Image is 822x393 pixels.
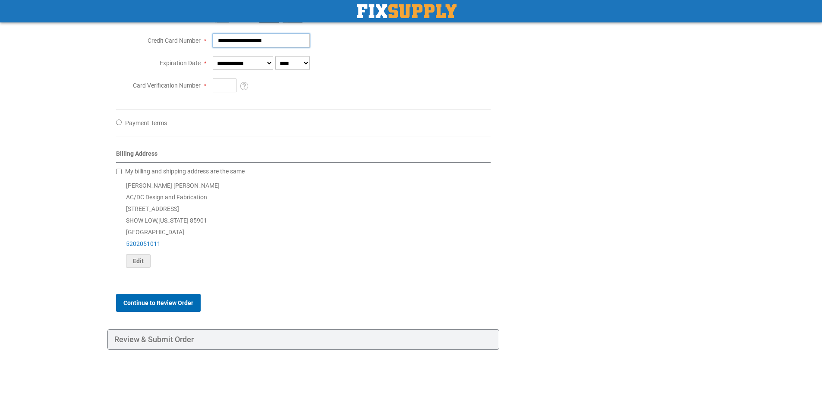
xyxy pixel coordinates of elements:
[116,180,491,268] div: [PERSON_NAME] [PERSON_NAME] AC/DC Design and Fabrication [STREET_ADDRESS] SHOW LOW , 85901 [GEOGR...
[125,168,245,175] span: My billing and shipping address are the same
[148,37,201,44] span: Credit Card Number
[357,4,457,18] a: store logo
[116,149,491,163] div: Billing Address
[160,60,201,66] span: Expiration Date
[133,82,201,89] span: Card Verification Number
[133,258,144,264] span: Edit
[158,217,189,224] span: [US_STATE]
[357,4,457,18] img: Fix Industrial Supply
[125,119,167,126] span: Payment Terms
[123,299,193,306] span: Continue to Review Order
[126,240,161,247] a: 5202051011
[107,329,500,350] div: Review & Submit Order
[116,294,201,312] button: Continue to Review Order
[126,254,151,268] button: Edit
